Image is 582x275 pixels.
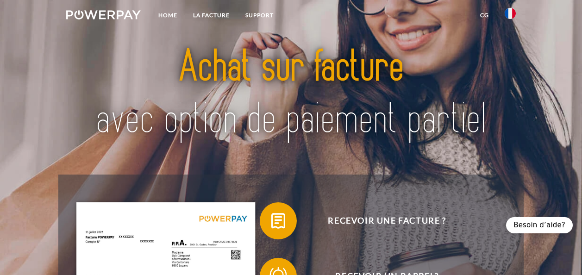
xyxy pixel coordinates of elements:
img: qb_bill.svg [267,209,290,232]
img: title-powerpay_fr.svg [88,27,494,160]
a: CG [472,7,497,24]
img: logo-powerpay-white.svg [66,10,141,19]
button: Recevoir une facture ? [260,202,501,239]
a: Support [238,7,282,24]
div: Besoin d’aide? [506,217,573,233]
a: Home [150,7,185,24]
span: Recevoir une facture ? [274,202,501,239]
img: fr [505,8,516,19]
a: LA FACTURE [185,7,238,24]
